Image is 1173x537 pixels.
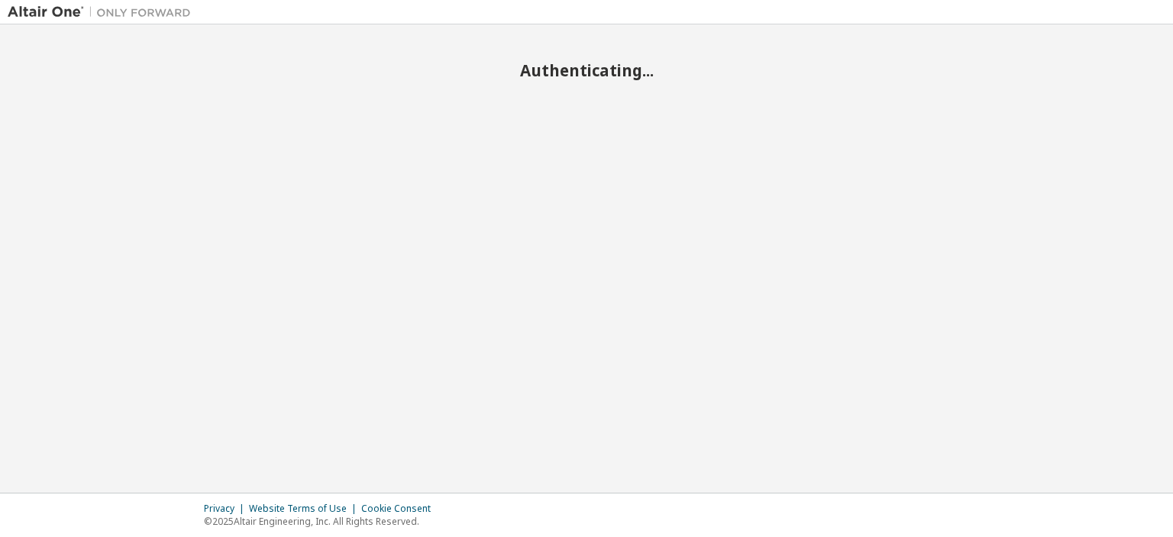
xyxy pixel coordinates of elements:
[8,5,199,20] img: Altair One
[361,503,440,515] div: Cookie Consent
[249,503,361,515] div: Website Terms of Use
[204,515,440,528] p: © 2025 Altair Engineering, Inc. All Rights Reserved.
[204,503,249,515] div: Privacy
[8,60,1165,80] h2: Authenticating...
